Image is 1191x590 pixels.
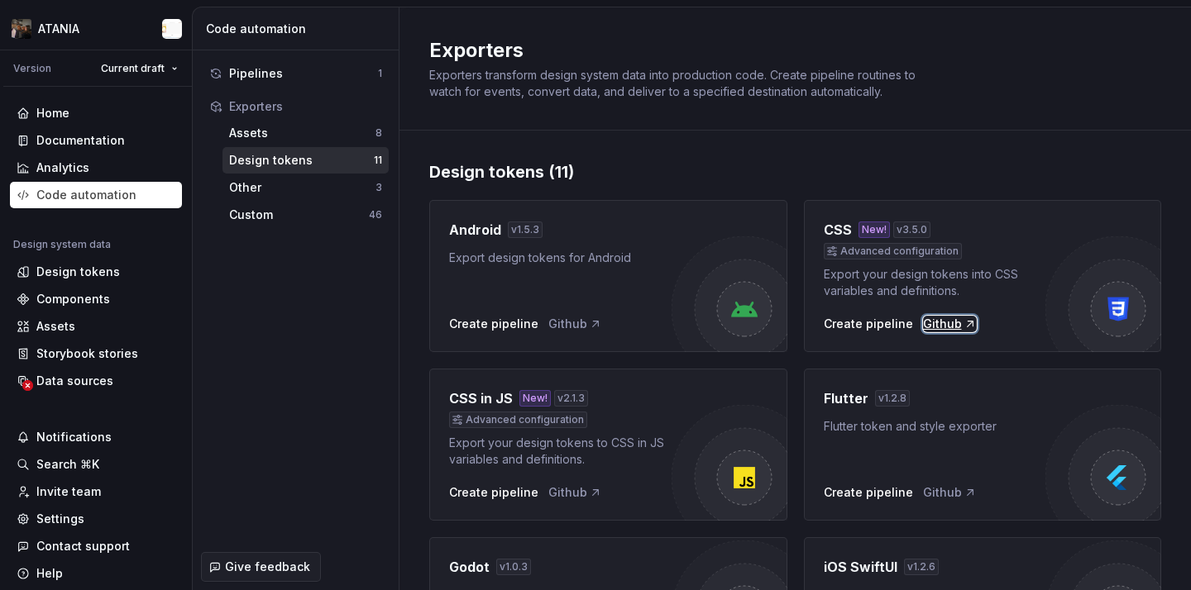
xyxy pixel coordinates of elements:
[449,220,501,240] h4: Android
[12,19,31,39] img: 6406f678-1b55-468d-98ac-69dd53595fce.png
[36,105,69,121] div: Home
[824,220,852,240] h4: CSS
[429,68,919,98] span: Exporters transform design system data into production code. Create pipeline routines to watch fo...
[36,187,136,203] div: Code automation
[10,155,182,181] a: Analytics
[374,154,382,167] div: 11
[3,11,189,46] button: ATANIANikki Craciun
[203,60,389,87] button: Pipelines1
[229,65,378,82] div: Pipelines
[36,429,112,445] div: Notifications
[378,67,382,80] div: 1
[893,221,930,238] div: v 3.5.0
[548,484,602,501] a: Github
[375,181,382,194] div: 3
[449,484,538,501] button: Create pipeline
[449,557,490,577] h4: Godot
[10,424,182,450] button: Notifications
[36,318,75,335] div: Assets
[548,316,602,332] a: Github
[10,100,182,126] a: Home
[229,125,375,141] div: Assets
[449,412,587,428] div: Advanced configuration
[10,368,182,394] a: Data sources
[222,174,389,201] button: Other3
[162,19,182,39] img: Nikki Craciun
[824,266,1046,299] div: Export your design tokens into CSS variables and definitions.
[36,565,63,582] div: Help
[449,316,538,332] button: Create pipeline
[38,21,79,37] div: ATANIA
[449,435,672,468] div: Export your design tokens to CSS in JS variables and definitions.
[369,208,382,221] div: 46
[36,483,101,500] div: Invite team
[923,316,977,332] a: Github
[10,451,182,478] button: Search ⌘K
[36,159,89,176] div: Analytics
[93,57,185,80] button: Current draft
[449,388,513,408] h4: CSS in JS
[222,147,389,174] button: Design tokens11
[36,511,84,527] div: Settings
[13,62,51,75] div: Version
[824,388,868,408] h4: Flutter
[519,390,551,407] div: New!
[554,390,588,407] div: v 2.1.3
[10,533,182,559] button: Contact support
[10,259,182,285] a: Design tokens
[449,250,672,266] div: Export design tokens for Android
[10,127,182,154] a: Documentation
[206,21,392,37] div: Code automation
[201,552,321,582] button: Give feedback
[222,120,389,146] button: Assets8
[229,152,374,169] div: Design tokens
[923,484,977,501] a: Github
[229,98,382,115] div: Exporters
[10,340,182,367] a: Storybook stories
[375,126,382,140] div: 8
[10,182,182,208] a: Code automation
[10,560,182,587] button: Help
[36,291,110,307] div: Components
[36,456,99,473] div: Search ⌘K
[496,559,531,575] div: v 1.0.3
[429,37,1141,64] h2: Exporters
[508,221,543,238] div: v 1.5.3
[36,538,130,554] div: Contact support
[429,160,1161,183] div: Design tokens (11)
[101,62,165,75] span: Current draft
[225,559,310,575] span: Give feedback
[229,179,375,196] div: Other
[10,478,182,505] a: Invite team
[824,557,897,577] h4: iOS SwiftUI
[824,484,913,501] button: Create pipeline
[875,390,910,407] div: v 1.2.8
[10,506,182,532] a: Settings
[36,373,113,389] div: Data sources
[904,559,939,575] div: v 1.2.6
[13,238,111,251] div: Design system data
[824,418,1046,435] div: Flutter token and style exporter
[36,132,125,149] div: Documentation
[10,286,182,312] a: Components
[824,316,913,332] button: Create pipeline
[229,207,369,223] div: Custom
[10,313,182,340] a: Assets
[824,243,962,259] div: Advanced configuration
[36,264,120,280] div: Design tokens
[36,345,138,362] div: Storybook stories
[222,202,389,228] button: Custom46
